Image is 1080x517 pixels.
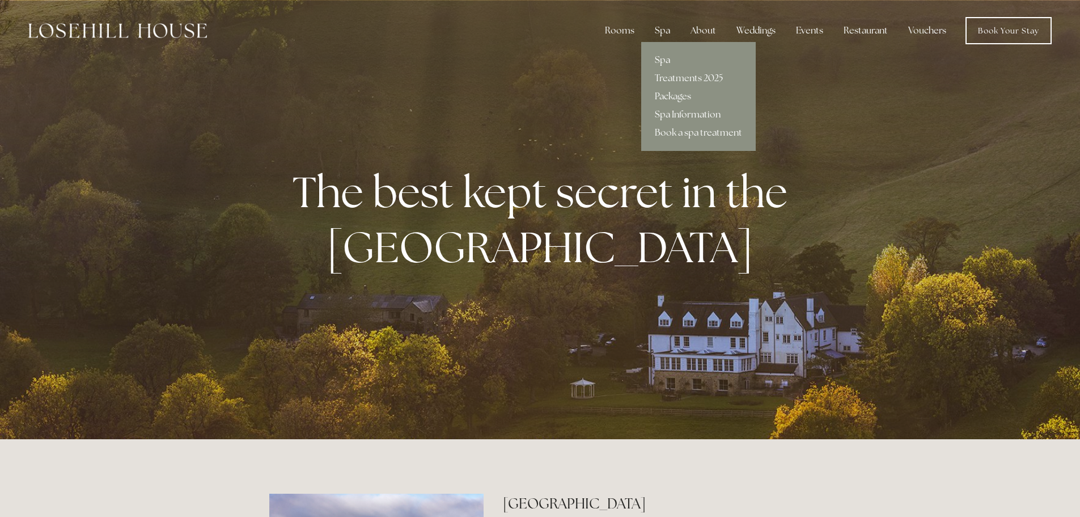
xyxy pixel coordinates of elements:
[727,19,785,42] div: Weddings
[835,19,897,42] div: Restaurant
[503,494,811,514] h2: [GEOGRAPHIC_DATA]
[641,51,756,69] a: Spa
[787,19,832,42] div: Events
[965,17,1052,44] a: Book Your Stay
[641,87,756,106] a: Packages
[899,19,955,42] a: Vouchers
[681,19,725,42] div: About
[293,164,797,275] strong: The best kept secret in the [GEOGRAPHIC_DATA]
[28,23,207,38] img: Losehill House
[641,69,756,87] a: Treatments 2025
[646,19,679,42] div: Spa
[641,106,756,124] a: Spa Information
[641,124,756,142] a: Book a spa treatment
[596,19,643,42] div: Rooms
